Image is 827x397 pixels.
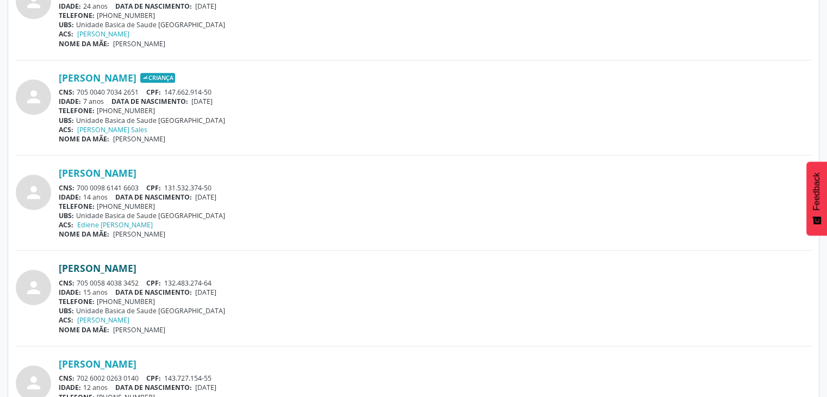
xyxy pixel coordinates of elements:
[113,325,165,334] span: [PERSON_NAME]
[77,29,129,39] a: [PERSON_NAME]
[115,193,192,202] span: DATA DE NASCIMENTO:
[59,106,811,115] div: [PHONE_NUMBER]
[77,125,147,134] a: [PERSON_NAME] Sales
[59,125,73,134] span: ACS:
[146,278,161,288] span: CPF:
[806,162,827,235] button: Feedback - Mostrar pesquisa
[59,358,136,370] a: [PERSON_NAME]
[59,97,811,106] div: 7 anos
[59,106,95,115] span: TELEFONE:
[59,262,136,274] a: [PERSON_NAME]
[111,97,188,106] span: DATA DE NASCIMENTO:
[146,374,161,383] span: CPF:
[59,202,95,211] span: TELEFONE:
[146,88,161,97] span: CPF:
[140,73,175,83] span: Criança
[59,202,811,211] div: [PHONE_NUMBER]
[59,20,74,29] span: UBS:
[59,220,73,229] span: ACS:
[812,172,822,210] span: Feedback
[59,383,81,392] span: IDADE:
[164,278,212,288] span: 132.483.274-64
[59,88,74,97] span: CNS:
[59,383,811,392] div: 12 anos
[59,315,73,325] span: ACS:
[195,2,216,11] span: [DATE]
[115,288,192,297] span: DATA DE NASCIMENTO:
[59,97,81,106] span: IDADE:
[59,374,74,383] span: CNS:
[164,88,212,97] span: 147.662.914-50
[59,39,109,48] span: NOME DA MÃE:
[146,183,161,193] span: CPF:
[59,211,74,220] span: UBS:
[77,315,129,325] a: [PERSON_NAME]
[59,134,109,144] span: NOME DA MÃE:
[191,97,213,106] span: [DATE]
[59,183,74,193] span: CNS:
[59,374,811,383] div: 702 6002 0263 0140
[59,278,811,288] div: 705 0058 4038 3452
[59,88,811,97] div: 705 0040 7034 2651
[59,183,811,193] div: 700 0098 6141 6603
[59,72,136,84] a: [PERSON_NAME]
[59,325,109,334] span: NOME DA MÃE:
[195,193,216,202] span: [DATE]
[115,383,192,392] span: DATA DE NASCIMENTO:
[59,306,74,315] span: UBS:
[164,183,212,193] span: 131.532.374-50
[164,374,212,383] span: 143.727.154-55
[59,193,81,202] span: IDADE:
[59,288,81,297] span: IDADE:
[59,193,811,202] div: 14 anos
[59,229,109,239] span: NOME DA MÃE:
[24,183,43,202] i: person
[59,11,95,20] span: TELEFONE:
[115,2,192,11] span: DATA DE NASCIMENTO:
[59,2,811,11] div: 24 anos
[77,220,153,229] a: Ediene [PERSON_NAME]
[59,20,811,29] div: Unidade Basica de Saude [GEOGRAPHIC_DATA]
[113,39,165,48] span: [PERSON_NAME]
[59,116,811,125] div: Unidade Basica de Saude [GEOGRAPHIC_DATA]
[59,211,811,220] div: Unidade Basica de Saude [GEOGRAPHIC_DATA]
[59,116,74,125] span: UBS:
[113,229,165,239] span: [PERSON_NAME]
[59,297,95,306] span: TELEFONE:
[59,306,811,315] div: Unidade Basica de Saude [GEOGRAPHIC_DATA]
[59,167,136,179] a: [PERSON_NAME]
[59,2,81,11] span: IDADE:
[59,297,811,306] div: [PHONE_NUMBER]
[59,288,811,297] div: 15 anos
[195,288,216,297] span: [DATE]
[195,383,216,392] span: [DATE]
[113,134,165,144] span: [PERSON_NAME]
[59,11,811,20] div: [PHONE_NUMBER]
[59,29,73,39] span: ACS:
[24,278,43,297] i: person
[59,278,74,288] span: CNS:
[24,87,43,107] i: person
